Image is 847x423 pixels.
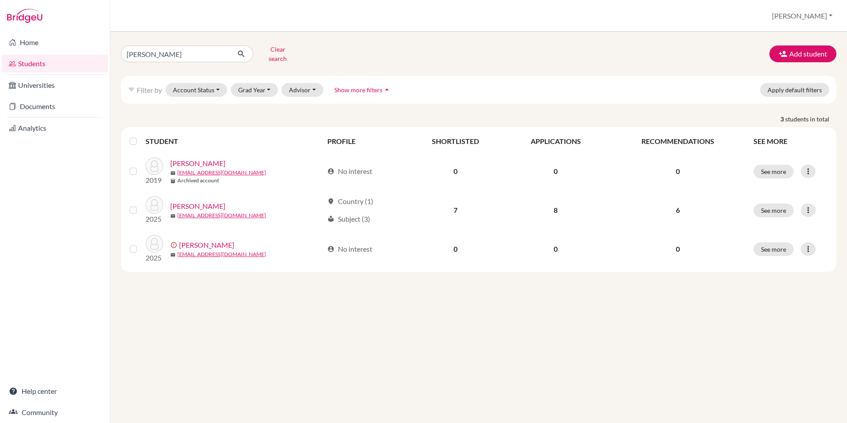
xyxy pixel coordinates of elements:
[253,42,302,65] button: Clear search
[170,170,176,176] span: mail
[407,191,504,230] td: 7
[2,382,108,400] a: Help center
[170,178,176,184] span: inventory_2
[281,83,323,97] button: Advisor
[2,34,108,51] a: Home
[7,9,42,23] img: Bridge-U
[170,242,179,249] span: error_outline
[613,166,743,177] p: 0
[165,83,227,97] button: Account Status
[748,131,833,152] th: SEE MORE
[2,76,108,94] a: Universities
[334,86,382,94] span: Show more filters
[504,131,607,152] th: APPLICATIONS
[177,211,266,219] a: [EMAIL_ADDRESS][DOMAIN_NAME]
[768,8,836,24] button: [PERSON_NAME]
[121,45,230,62] input: Find student by name...
[613,205,743,215] p: 6
[146,175,163,185] p: 2019
[753,165,794,178] button: See more
[407,230,504,268] td: 0
[504,152,607,191] td: 0
[177,177,219,185] b: Archived account
[179,240,234,250] a: [PERSON_NAME]
[327,198,334,205] span: location_on
[327,214,370,224] div: Subject (3)
[327,215,334,223] span: local_library
[753,204,794,217] button: See more
[177,250,266,258] a: [EMAIL_ADDRESS][DOMAIN_NAME]
[231,83,278,97] button: Grad Year
[327,245,334,253] span: account_circle
[322,131,407,152] th: PROFILE
[2,119,108,137] a: Analytics
[146,253,163,263] p: 2025
[2,404,108,421] a: Community
[2,98,108,115] a: Documents
[382,85,391,94] i: arrow_drop_up
[146,157,163,175] img: Cox, Faith
[407,131,504,152] th: SHORTLISTED
[137,86,162,94] span: Filter by
[2,55,108,72] a: Students
[170,158,225,169] a: [PERSON_NAME]
[613,244,743,254] p: 0
[780,114,785,124] strong: 3
[128,86,135,93] i: filter_list
[504,191,607,230] td: 8
[177,169,266,177] a: [EMAIL_ADDRESS][DOMAIN_NAME]
[753,242,794,256] button: See more
[407,152,504,191] td: 0
[769,45,836,62] button: Add student
[146,131,322,152] th: STUDENT
[327,196,373,207] div: Country (1)
[146,196,163,214] img: Cox, John
[785,114,836,124] span: students in total
[760,83,829,97] button: Apply default filters
[146,214,163,224] p: 2025
[170,252,176,257] span: mail
[607,131,748,152] th: RECOMMENDATIONS
[327,83,399,97] button: Show more filtersarrow_drop_up
[327,168,334,175] span: account_circle
[327,244,372,254] div: No interest
[504,230,607,268] td: 0
[327,166,372,177] div: No interest
[170,213,176,219] span: mail
[146,235,163,253] img: Cox, John
[170,201,225,211] a: [PERSON_NAME]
